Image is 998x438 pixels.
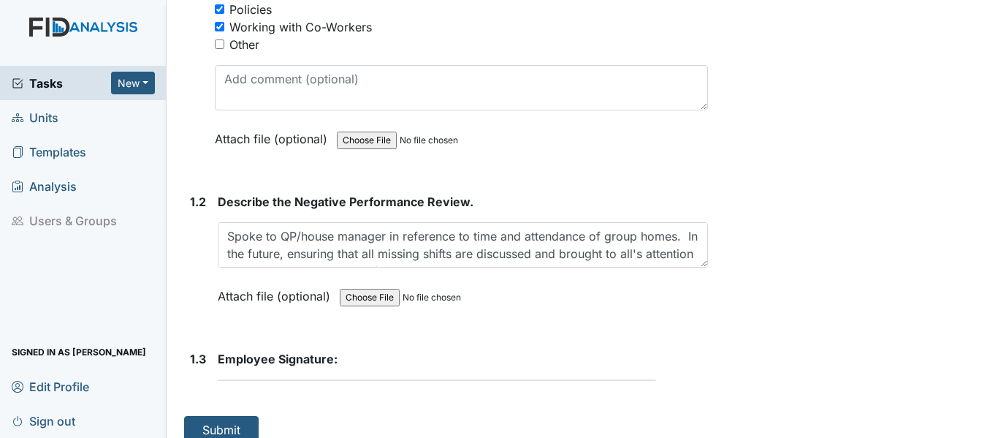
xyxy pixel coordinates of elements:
label: 1.2 [190,193,206,211]
input: Policies [215,4,224,14]
a: Tasks [12,75,111,92]
span: Analysis [12,175,77,197]
span: Signed in as [PERSON_NAME] [12,341,146,363]
div: Other [229,36,259,53]
span: Units [12,106,58,129]
div: Policies [229,1,272,18]
label: Attach file (optional) [215,122,333,148]
input: Other [215,39,224,49]
span: Describe the Negative Performance Review. [218,195,473,209]
span: Edit Profile [12,375,89,398]
textarea: Spoke to QP/house manager in reference to time and attendance of group homes. In the future, ensu... [218,222,708,268]
span: Templates [12,140,86,163]
span: Employee Signature: [218,352,338,366]
div: Working with Co-Workers [229,18,372,36]
label: Attach file (optional) [218,279,336,305]
label: 1.3 [190,350,206,368]
button: New [111,72,155,94]
input: Working with Co-Workers [215,22,224,31]
span: Sign out [12,409,75,432]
